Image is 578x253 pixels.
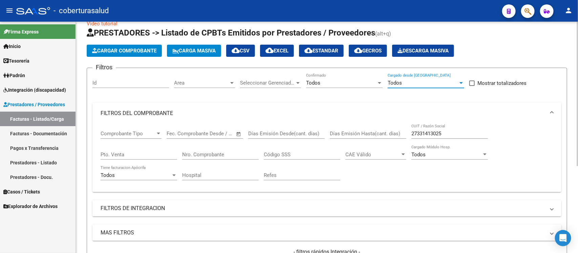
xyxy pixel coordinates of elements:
span: Tesorería [3,57,29,65]
mat-icon: person [564,6,573,15]
mat-panel-title: FILTROS DE INTEGRACION [101,205,545,212]
mat-expansion-panel-header: MAS FILTROS [92,225,561,241]
span: Cargar Comprobante [92,48,156,54]
span: Gecros [354,48,382,54]
mat-icon: cloud_download [232,46,240,54]
span: Casos / Tickets [3,188,40,195]
mat-expansion-panel-header: FILTROS DEL COMPROBANTE [92,102,561,124]
span: Comprobante Tipo [101,131,155,137]
span: CAE Válido [345,152,400,158]
span: Inicio [3,43,21,50]
mat-icon: menu [5,6,14,15]
span: - coberturasalud [53,3,109,18]
span: Descarga Masiva [398,48,449,54]
button: Descarga Masiva [392,45,454,57]
span: Todos [411,152,426,158]
span: Integración (discapacidad) [3,86,66,94]
input: Fecha inicio [167,131,194,137]
div: Open Intercom Messenger [555,230,571,246]
button: Estandar [299,45,344,57]
mat-panel-title: FILTROS DEL COMPROBANTE [101,110,545,117]
input: Fecha fin [200,131,233,137]
mat-icon: cloud_download [304,46,313,54]
span: PRESTADORES -> Listado de CPBTs Emitidos por Prestadores / Proveedores [87,28,375,38]
app-download-masive: Descarga masiva de comprobantes (adjuntos) [392,45,454,57]
button: Gecros [349,45,387,57]
span: Padrón [3,72,25,79]
button: Cargar Comprobante [87,45,162,57]
mat-icon: cloud_download [354,46,362,54]
span: Todos [388,80,402,86]
a: Video tutorial [87,21,117,27]
span: (alt+q) [375,30,391,37]
span: Area [174,80,229,86]
div: FILTROS DEL COMPROBANTE [92,124,561,192]
h3: Filtros [92,63,116,72]
button: CSV [226,45,255,57]
span: Seleccionar Gerenciador [240,80,295,86]
span: Firma Express [3,28,39,36]
span: Todos [306,80,320,86]
span: Explorador de Archivos [3,203,58,210]
span: Prestadores / Proveedores [3,101,65,108]
span: CSV [232,48,250,54]
button: Open calendar [235,130,243,138]
span: Carga Masiva [172,48,216,54]
span: EXCEL [265,48,288,54]
span: Estandar [304,48,338,54]
mat-panel-title: MAS FILTROS [101,229,545,236]
mat-expansion-panel-header: FILTROS DE INTEGRACION [92,200,561,216]
button: Carga Masiva [167,45,221,57]
span: Mostrar totalizadores [477,79,527,87]
span: Todos [101,172,115,178]
mat-icon: cloud_download [265,46,274,54]
button: EXCEL [260,45,294,57]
